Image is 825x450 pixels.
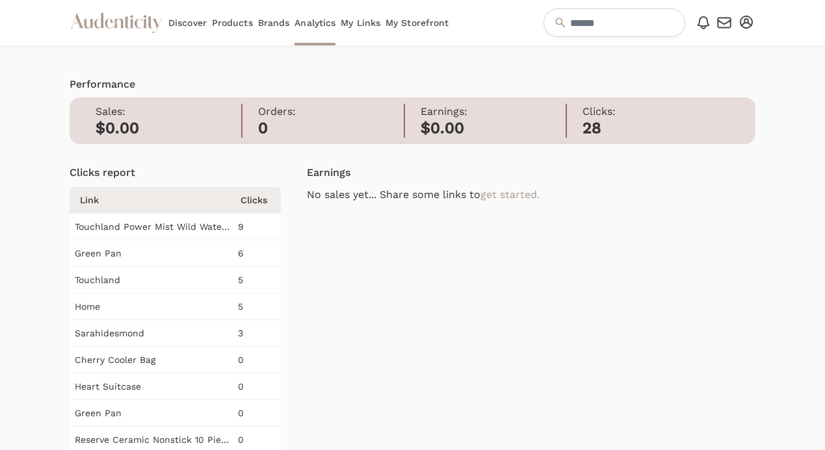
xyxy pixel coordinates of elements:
[70,165,281,181] h4: Clicks report
[235,373,281,400] td: 0
[235,187,281,214] th: Clicks
[70,214,235,240] td: Touchland Power Mist Wild Watermelon
[235,294,281,320] td: 5
[235,320,281,347] td: 3
[421,104,566,119] p: Earnings:
[235,347,281,373] td: 0
[235,400,281,427] td: 0
[70,78,135,90] span: translation missing: en.advocates.analytics.show.performance
[70,320,235,347] td: Sarahidesmond
[70,400,235,427] td: Green Pan
[480,188,540,201] a: get started.
[96,104,241,119] p: Sales:
[70,373,235,400] td: Heart Suitcase
[235,240,281,267] td: 6
[421,119,566,138] h2: $0.00
[307,165,755,181] h4: Earnings
[258,119,404,138] h2: 0
[70,267,235,294] td: Touchland
[583,104,729,119] p: Clicks:
[235,214,281,240] td: 9
[70,347,235,373] td: Cherry Cooler Bag
[70,187,235,214] th: Link
[258,104,404,119] p: Orders:
[583,119,729,138] h2: 28
[235,267,281,294] td: 5
[96,119,241,138] h2: $0.00
[70,240,235,267] td: Green Pan
[307,187,755,203] p: No sales yet... Share some links to
[70,294,235,320] td: Home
